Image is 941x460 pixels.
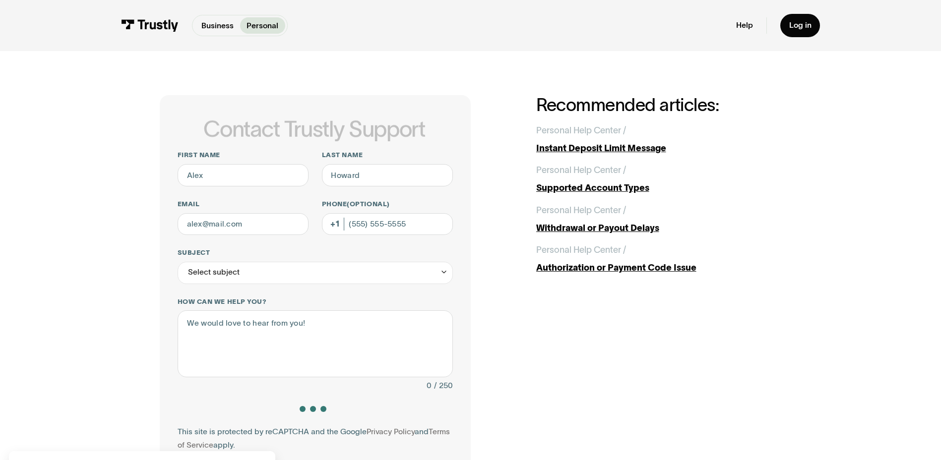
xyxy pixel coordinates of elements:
div: Authorization or Payment Code Issue [536,261,782,275]
h1: Contact Trustly Support [176,117,453,141]
img: Trustly Logo [121,19,179,32]
a: Business [194,17,240,33]
a: Personal Help Center /Instant Deposit Limit Message [536,124,782,155]
a: Help [736,20,753,30]
div: Personal Help Center / [536,164,626,177]
p: Personal [247,20,278,32]
span: (Optional) [347,200,389,208]
input: (555) 555-5555 [322,213,453,235]
div: Select subject [178,262,453,284]
div: Withdrawal or Payout Delays [536,222,782,235]
a: Terms of Service [178,427,450,449]
label: Email [178,200,309,209]
a: Personal Help Center /Supported Account Types [536,164,782,195]
div: Personal Help Center / [536,204,626,217]
a: Log in [780,14,820,37]
div: This site is protected by reCAPTCHA and the Google and apply. [178,425,453,452]
div: Personal Help Center / [536,243,626,257]
a: Personal Help Center /Authorization or Payment Code Issue [536,243,782,275]
input: Alex [178,164,309,186]
div: / 250 [434,379,453,393]
label: How can we help you? [178,297,453,306]
a: Privacy Policy [367,427,415,436]
label: Last name [322,151,453,160]
div: Select subject [188,266,240,279]
a: Personal Help Center /Withdrawal or Payout Delays [536,204,782,235]
label: First name [178,151,309,160]
h2: Recommended articles: [536,95,782,115]
input: alex@mail.com [178,213,309,235]
div: Personal Help Center / [536,124,626,137]
p: Business [201,20,234,32]
label: Phone [322,200,453,209]
div: Log in [789,20,812,30]
input: Howard [322,164,453,186]
div: Instant Deposit Limit Message [536,142,782,155]
div: Supported Account Types [536,181,782,195]
a: Personal [240,17,285,33]
div: 0 [427,379,432,393]
label: Subject [178,248,453,257]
